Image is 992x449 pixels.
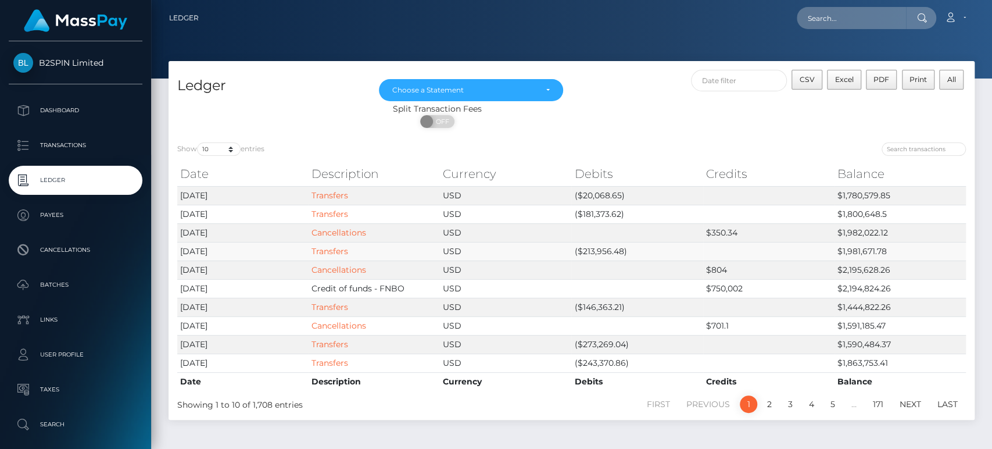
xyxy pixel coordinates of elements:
th: Date [177,372,309,391]
th: Description [309,372,440,391]
td: $2,194,824.26 [835,279,966,298]
td: USD [440,279,571,298]
a: 1 [740,395,757,413]
td: $1,863,753.41 [835,354,966,372]
td: $750,002 [703,279,835,298]
button: CSV [792,70,822,90]
th: Description [309,162,440,186]
td: Credit of funds - FNBO [309,279,440,298]
a: 2 [761,395,778,413]
a: Batches [9,270,142,300]
span: PDF [873,75,889,84]
td: ($146,363.21) [571,298,703,316]
input: Search transactions [882,142,966,156]
td: USD [440,261,571,279]
td: $1,982,022.12 [835,223,966,242]
a: Ledger [169,6,199,30]
td: $1,981,671.78 [835,242,966,261]
td: $701.1 [703,316,835,335]
td: $1,780,579.85 [835,186,966,205]
td: USD [440,205,571,223]
th: Balance [835,162,966,186]
p: Taxes [13,381,138,398]
a: 5 [824,395,841,413]
td: $1,591,185.47 [835,316,966,335]
a: Cancellations [311,265,366,275]
td: $1,590,484.37 [835,335,966,354]
a: Taxes [9,375,142,404]
a: 3 [782,395,799,413]
td: [DATE] [177,298,309,316]
th: Credits [703,162,835,186]
input: Search... [797,7,906,29]
td: USD [440,354,571,372]
td: [DATE] [177,186,309,205]
span: All [947,75,956,84]
p: Links [13,311,138,329]
td: ($243,370.86) [571,354,703,372]
a: Transfers [311,339,348,350]
span: B2SPIN Limited [9,58,142,68]
td: USD [440,186,571,205]
button: Choose a Statement [379,79,563,101]
a: Ledger [9,166,142,195]
a: Last [931,395,964,413]
span: OFF [427,115,456,128]
p: Transactions [13,137,138,154]
td: [DATE] [177,205,309,223]
td: USD [440,242,571,261]
th: Debits [571,372,703,391]
a: 4 [803,395,821,413]
p: Dashboard [13,102,138,119]
td: $1,800,648.5 [835,205,966,223]
a: 171 [866,395,890,413]
th: Credits [703,372,835,391]
td: [DATE] [177,354,309,372]
a: User Profile [9,340,142,369]
p: Batches [13,276,138,294]
a: Transfers [311,358,348,368]
a: Cancellations [9,236,142,265]
img: MassPay Logo [24,9,127,32]
a: Next [893,395,927,413]
a: Dashboard [9,96,142,125]
a: Transfers [311,209,348,219]
span: Excel [835,75,853,84]
button: Print [902,70,935,90]
p: User Profile [13,346,138,364]
button: PDF [866,70,897,90]
div: Choose a Statement [392,85,536,95]
p: Payees [13,206,138,224]
td: $350.34 [703,223,835,242]
td: [DATE] [177,335,309,354]
td: USD [440,335,571,354]
td: ($181,373.62) [571,205,703,223]
button: All [939,70,964,90]
td: ($20,068.65) [571,186,703,205]
span: Print [909,75,927,84]
td: $804 [703,261,835,279]
a: Transactions [9,131,142,160]
td: $2,195,628.26 [835,261,966,279]
div: Split Transaction Fees [169,103,706,115]
th: Date [177,162,309,186]
h4: Ledger [177,76,361,96]
th: Currency [440,372,571,391]
a: Transfers [311,246,348,256]
label: Show entries [177,142,264,156]
th: Balance [835,372,966,391]
td: [DATE] [177,316,309,335]
a: Payees [9,201,142,230]
a: Transfers [311,302,348,312]
td: USD [440,316,571,335]
p: Search [13,416,138,433]
th: Debits [571,162,703,186]
div: Showing 1 to 10 of 1,708 entries [177,394,496,411]
img: B2SPIN Limited [13,53,33,73]
td: USD [440,223,571,242]
td: ($273,269.04) [571,335,703,354]
a: Search [9,410,142,439]
span: CSV [800,75,815,84]
td: USD [440,298,571,316]
a: Transfers [311,190,348,201]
